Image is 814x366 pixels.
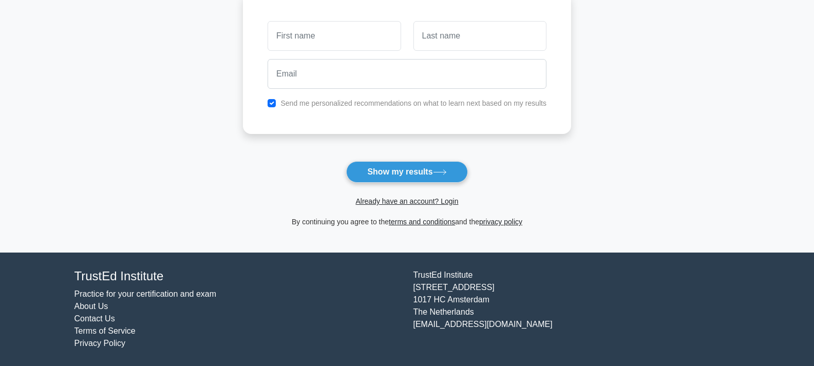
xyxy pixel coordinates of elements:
div: TrustEd Institute [STREET_ADDRESS] 1017 HC Amsterdam The Netherlands [EMAIL_ADDRESS][DOMAIN_NAME] [407,269,746,350]
a: Contact Us [74,314,115,323]
a: Practice for your certification and exam [74,290,217,298]
button: Show my results [346,161,467,183]
input: Email [268,59,546,89]
a: privacy policy [479,218,522,226]
input: First name [268,21,401,51]
h4: TrustEd Institute [74,269,401,284]
a: terms and conditions [389,218,455,226]
a: Privacy Policy [74,339,126,348]
a: Already have an account? Login [355,197,458,205]
a: About Us [74,302,108,311]
div: By continuing you agree to the and the [237,216,577,228]
input: Last name [413,21,546,51]
a: Terms of Service [74,326,136,335]
label: Send me personalized recommendations on what to learn next based on my results [280,99,546,107]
